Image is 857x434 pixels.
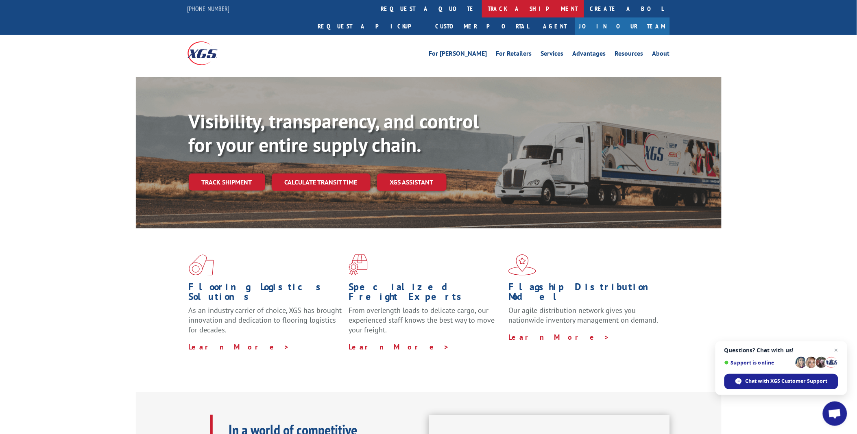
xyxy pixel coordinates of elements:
[831,345,841,355] span: Close chat
[652,50,670,59] a: About
[496,50,532,59] a: For Retailers
[508,306,658,325] span: Our agile distribution network gives you nationwide inventory management on demand.
[575,17,670,35] a: Join Our Team
[508,332,610,342] a: Learn More >
[430,17,535,35] a: Customer Portal
[349,282,502,306] h1: Specialized Freight Experts
[349,342,450,352] a: Learn More >
[349,306,502,342] p: From overlength loads to delicate cargo, our experienced staff knows the best way to move your fr...
[189,282,342,306] h1: Flooring Logistics Solutions
[724,360,793,366] span: Support is online
[746,378,828,385] span: Chat with XGS Customer Support
[189,174,265,191] a: Track shipment
[541,50,564,59] a: Services
[349,254,368,276] img: xgs-icon-focused-on-flooring-red
[188,4,230,13] a: [PHONE_NUMBER]
[535,17,575,35] a: Agent
[189,342,290,352] a: Learn More >
[724,347,838,354] span: Questions? Chat with us!
[573,50,606,59] a: Advantages
[615,50,643,59] a: Resources
[189,108,479,157] b: Visibility, transparency, and control for your entire supply chain.
[377,174,447,191] a: XGS ASSISTANT
[508,282,662,306] h1: Flagship Distribution Model
[724,374,838,389] div: Chat with XGS Customer Support
[312,17,430,35] a: Request a pickup
[272,174,371,191] a: Calculate transit time
[429,50,487,59] a: For [PERSON_NAME]
[189,306,342,334] span: As an industry carrier of choice, XGS has brought innovation and dedication to flooring logistics...
[189,254,214,276] img: xgs-icon-total-supply-chain-intelligence-red
[508,254,536,276] img: xgs-icon-flagship-distribution-model-red
[823,401,847,426] div: Open chat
